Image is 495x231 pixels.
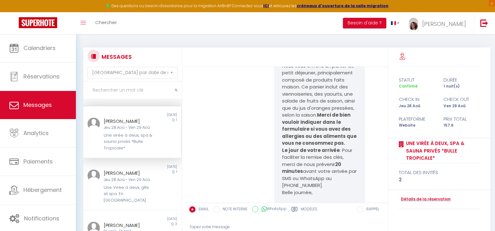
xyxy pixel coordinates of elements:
[263,3,269,8] a: ICI
[409,18,418,30] img: ...
[439,123,484,128] div: 157.6
[282,189,358,196] p: Belle journée,
[87,169,100,182] img: ...
[23,44,56,52] span: Calendriers
[83,82,182,99] input: Rechercher un mot clé
[439,76,484,84] div: durée
[404,140,480,162] a: Une virée à deux, spa & sauna privés *Bulle Tropicale*
[87,118,100,130] img: ...
[258,206,287,213] label: WhatsApp
[176,169,177,174] span: 1
[399,176,480,183] div: 2
[282,147,358,189] p: : Pour faciliter la remise des clés, merci de nous prévenir avant votre arrivée par SMS ou WhatsA...
[104,132,152,151] div: Une virée à deux, spa & sauna privés *Bulle Tropicale*
[104,125,152,131] div: Jeu 28 Aoû - Ven 29 Aoû
[175,222,177,226] span: 3
[176,118,177,122] span: 1
[399,83,418,89] span: Confirmé
[422,20,466,28] span: [PERSON_NAME]
[196,206,209,213] label: EMAIL
[395,96,439,103] div: check in
[95,19,117,26] span: Chercher
[439,103,484,109] div: Ven 29 Aoû
[23,129,49,137] span: Analytics
[404,12,474,34] a: ... [PERSON_NAME]
[23,186,62,194] span: Hébergement
[395,115,439,123] div: Plateforme
[399,196,451,202] a: Détails de la réservation
[363,206,379,213] label: RAPPEL
[104,118,152,125] div: [PERSON_NAME]
[5,3,24,21] button: Ouvrir le widget de chat LiveChat
[282,161,342,175] strong: 20 minutes
[301,206,317,214] label: Modèles
[100,50,132,64] h3: MESSAGES
[297,3,389,8] a: créneaux d'ouverture de la salle migration
[23,158,53,165] span: Paiements
[480,19,488,27] img: logout
[132,164,181,169] div: [DATE]
[282,63,358,147] p: Nous vous offrons un panier de petit déjeuner, principalement composé de produits faits maison. C...
[439,83,484,89] div: 1 nuit(s)
[24,214,59,222] span: Notifications
[104,177,152,183] div: Jeu 28 Aoû - Ven 29 Aoû
[282,147,340,153] strong: Le jour de votre arrivée
[132,113,181,118] div: [DATE]
[439,115,484,123] div: Prix total
[132,217,181,222] div: [DATE]
[395,123,439,128] div: Website
[395,76,439,84] div: statut
[220,206,247,213] label: NOTE INTERNE
[23,73,60,80] span: Réservations
[104,169,152,177] div: [PERSON_NAME]
[91,12,121,34] a: Chercher
[104,222,152,229] div: [PERSON_NAME]
[104,184,152,203] div: Une Virée à deux, gîte et spa. En [GEOGRAPHIC_DATA]
[395,103,439,109] div: Jeu 28 Aoû
[282,112,358,146] b: Merci de bien vouloir indiquer dans le formulaire si vous avez des allergies ou des aliments que ...
[399,169,480,176] div: total des invités
[23,101,52,109] span: Messages
[439,96,484,103] div: check out
[343,18,386,28] button: Besoin d'aide ?
[19,17,57,28] img: Super Booking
